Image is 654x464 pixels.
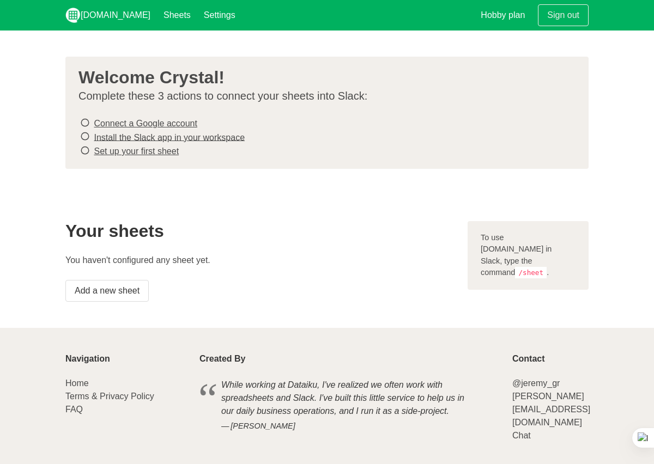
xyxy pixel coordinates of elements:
a: Home [65,378,89,388]
p: Navigation [65,354,186,364]
div: To use [DOMAIN_NAME] in Slack, type the command . [468,221,589,290]
blockquote: While working at Dataiku, I've realized we often work with spreadsheets and Slack. I've built thi... [199,377,499,434]
code: /sheet [515,267,547,278]
a: Chat [512,431,531,440]
a: Connect a Google account [94,119,197,128]
a: [PERSON_NAME][EMAIL_ADDRESS][DOMAIN_NAME] [512,392,590,427]
p: Complete these 3 actions to connect your sheets into Slack: [78,89,567,103]
a: @jeremy_gr [512,378,560,388]
p: Contact [512,354,589,364]
a: Sign out [538,4,589,26]
img: logo_v2_white.png [65,8,81,23]
a: Terms & Privacy Policy [65,392,154,401]
p: You haven't configured any sheet yet. [65,254,455,267]
p: Created By [199,354,499,364]
h3: Welcome Crystal! [78,68,567,87]
a: Set up your first sheet [94,146,179,156]
a: Install the Slack app in your workspace [94,132,245,142]
h2: Your sheets [65,221,455,241]
cite: [PERSON_NAME] [221,420,477,432]
a: FAQ [65,405,83,414]
a: Add a new sheet [65,280,149,302]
